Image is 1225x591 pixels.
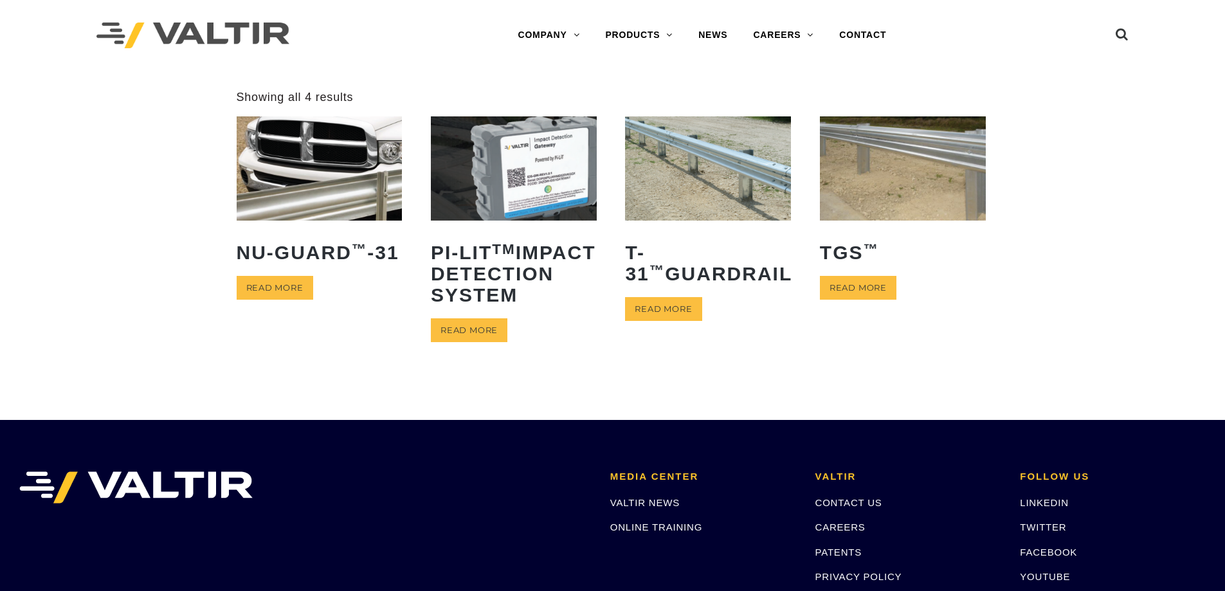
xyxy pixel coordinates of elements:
[826,23,899,48] a: CONTACT
[96,23,289,49] img: Valtir
[352,241,368,257] sup: ™
[237,116,403,272] a: NU-GUARD™-31
[431,116,597,314] a: PI-LITTMImpact Detection System
[625,297,702,321] a: Read more about “T-31™ Guardrail”
[1020,522,1066,532] a: TWITTER
[815,471,1001,482] h2: VALTIR
[237,90,354,105] p: Showing all 4 results
[431,318,507,342] a: Read more about “PI-LITTM Impact Detection System”
[815,522,866,532] a: CAREERS
[685,23,740,48] a: NEWS
[1020,547,1077,558] a: FACEBOOK
[592,23,685,48] a: PRODUCTS
[1020,497,1069,508] a: LINKEDIN
[820,116,986,272] a: TGS™
[1020,471,1206,482] h2: FOLLOW US
[815,547,862,558] a: PATENTS
[610,522,702,532] a: ONLINE TRAINING
[1020,571,1070,582] a: YOUTUBE
[237,232,403,273] h2: NU-GUARD -31
[820,276,896,300] a: Read more about “TGS™”
[815,497,882,508] a: CONTACT US
[625,116,791,293] a: T-31™Guardrail
[820,232,986,273] h2: TGS
[492,241,516,257] sup: TM
[863,241,879,257] sup: ™
[431,232,597,315] h2: PI-LIT Impact Detection System
[610,497,680,508] a: VALTIR NEWS
[740,23,826,48] a: CAREERS
[625,232,791,294] h2: T-31 Guardrail
[815,571,902,582] a: PRIVACY POLICY
[19,471,253,504] img: VALTIR
[505,23,592,48] a: COMPANY
[649,262,666,278] sup: ™
[610,471,796,482] h2: MEDIA CENTER
[237,276,313,300] a: Read more about “NU-GUARD™-31”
